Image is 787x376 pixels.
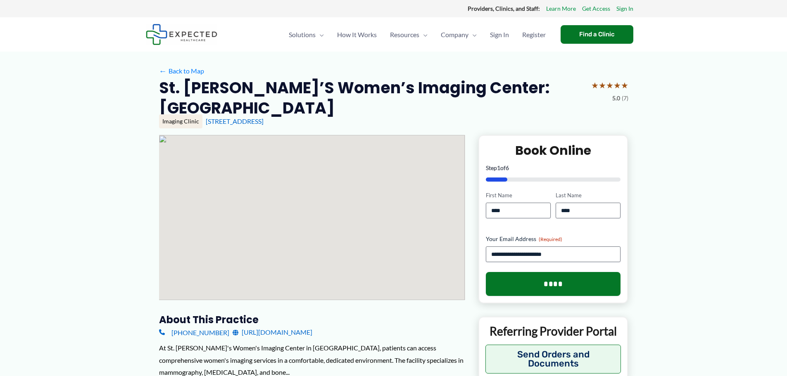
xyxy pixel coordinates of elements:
[546,3,576,14] a: Learn More
[599,78,606,93] span: ★
[486,165,621,171] p: Step of
[330,20,383,49] a: How It Works
[383,20,434,49] a: ResourcesMenu Toggle
[282,20,552,49] nav: Primary Site Navigation
[522,20,546,49] span: Register
[582,3,610,14] a: Get Access
[606,78,613,93] span: ★
[486,235,621,243] label: Your Email Address
[434,20,483,49] a: CompanyMenu Toggle
[419,20,428,49] span: Menu Toggle
[621,78,628,93] span: ★
[233,326,312,338] a: [URL][DOMAIN_NAME]
[337,20,377,49] span: How It Works
[468,20,477,49] span: Menu Toggle
[561,25,633,44] a: Find a Clinic
[159,78,585,118] h2: St. [PERSON_NAME]’s Women’s Imaging Center: [GEOGRAPHIC_DATA]
[485,324,621,338] p: Referring Provider Portal
[616,3,633,14] a: Sign In
[468,5,540,12] strong: Providers, Clinics, and Staff:
[497,164,500,171] span: 1
[612,93,620,104] span: 5.0
[159,313,465,326] h3: About this practice
[441,20,468,49] span: Company
[390,20,419,49] span: Resources
[591,78,599,93] span: ★
[159,65,204,77] a: ←Back to Map
[483,20,516,49] a: Sign In
[486,192,551,199] label: First Name
[622,93,628,104] span: (7)
[486,142,621,158] h2: Book Online
[159,67,167,75] span: ←
[159,114,202,128] div: Imaging Clinic
[516,20,552,49] a: Register
[485,345,621,374] button: Send Orders and Documents
[613,78,621,93] span: ★
[159,326,229,338] a: [PHONE_NUMBER]
[282,20,330,49] a: SolutionsMenu Toggle
[490,20,509,49] span: Sign In
[206,117,264,125] a: [STREET_ADDRESS]
[316,20,324,49] span: Menu Toggle
[506,164,509,171] span: 6
[146,24,217,45] img: Expected Healthcare Logo - side, dark font, small
[539,236,562,242] span: (Required)
[556,192,621,199] label: Last Name
[289,20,316,49] span: Solutions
